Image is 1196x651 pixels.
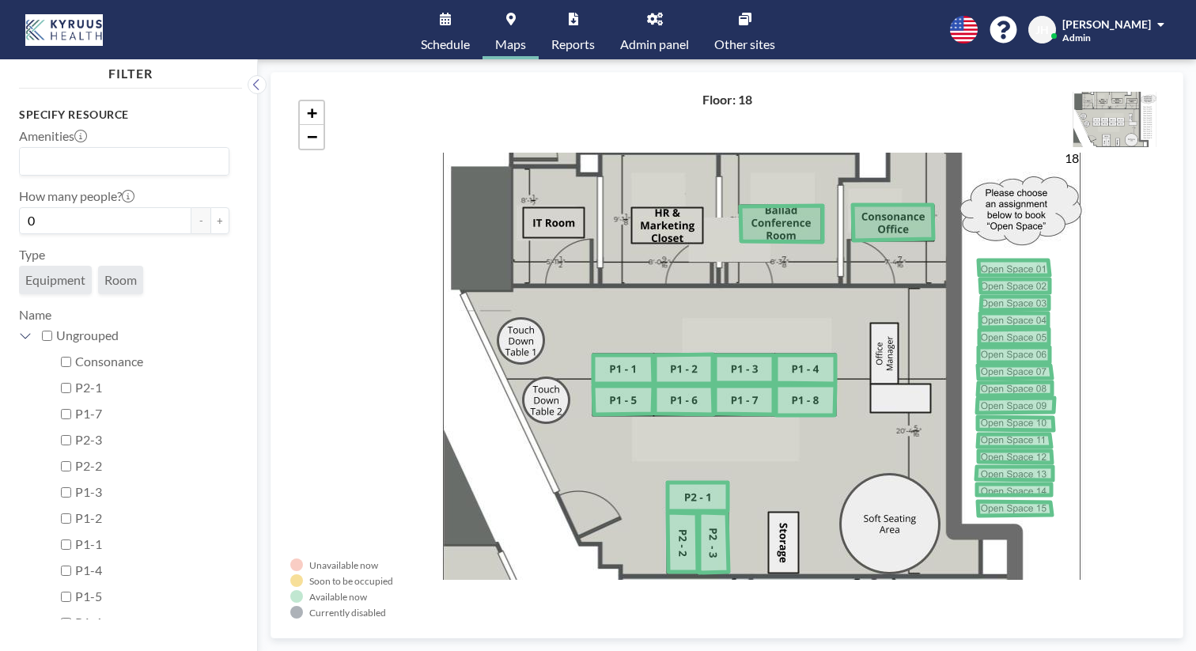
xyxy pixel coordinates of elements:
div: Currently disabled [309,607,386,619]
button: + [210,207,229,234]
label: P1-6 [75,615,229,630]
label: P1-2 [75,510,229,526]
label: How many people? [19,188,134,204]
div: Soon to be occupied [309,575,393,587]
img: 2f7274218fad236723d89774894f4856.jpg [1065,92,1164,147]
a: Zoom out [300,125,324,149]
label: Ungrouped [56,327,229,343]
div: Unavailable now [309,559,378,571]
label: Amenities [19,128,87,144]
label: P1-7 [75,406,229,422]
label: P1-4 [75,562,229,578]
span: [PERSON_NAME] [1062,17,1151,31]
button: - [191,207,210,234]
label: P2-3 [75,432,229,448]
span: Schedule [421,38,470,51]
label: P2-1 [75,380,229,396]
h4: FILTER [19,59,242,81]
div: Search for option [20,148,229,175]
h4: Floor: 18 [702,92,752,108]
input: Search for option [21,151,220,172]
label: P1-5 [75,589,229,604]
label: P2-2 [75,458,229,474]
span: Admin [1062,32,1091,44]
img: organization-logo [25,14,103,46]
span: JH [1035,23,1049,37]
span: Admin panel [620,38,689,51]
label: Name [19,307,51,322]
span: Other sites [714,38,775,51]
div: Available now [309,591,367,603]
a: Zoom in [300,101,324,125]
span: Equipment [25,272,85,288]
label: 18 [1065,150,1079,165]
label: P1-3 [75,484,229,500]
h3: Specify resource [19,108,229,122]
span: Maps [495,38,526,51]
span: + [307,103,317,123]
span: Room [104,272,137,288]
span: − [307,127,317,146]
label: P1-1 [75,536,229,552]
span: Reports [551,38,595,51]
label: Consonance [75,354,229,369]
label: Type [19,247,45,263]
